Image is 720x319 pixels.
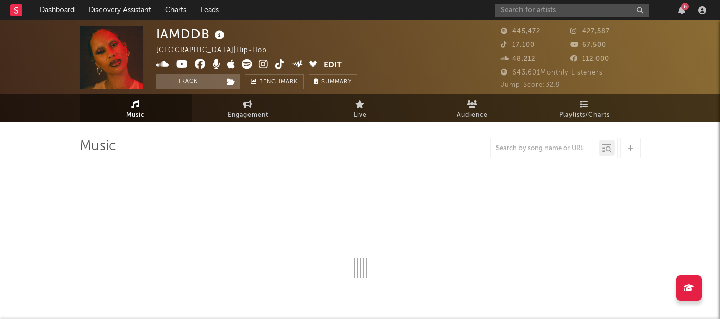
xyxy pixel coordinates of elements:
div: [GEOGRAPHIC_DATA] | Hip-Hop [156,44,279,57]
div: IAMDDB [156,26,227,42]
span: 67,500 [570,42,606,48]
div: 6 [681,3,689,10]
input: Search for artists [495,4,649,17]
a: Playlists/Charts [529,94,641,122]
span: 445,472 [501,28,540,35]
button: Track [156,74,220,89]
a: Music [80,94,192,122]
span: Benchmark [259,76,298,88]
button: Summary [309,74,357,89]
a: Engagement [192,94,304,122]
span: 427,587 [570,28,610,35]
span: Music [126,109,145,121]
a: Audience [416,94,529,122]
span: Engagement [228,109,268,121]
a: Live [304,94,416,122]
span: Audience [457,109,488,121]
span: Jump Score: 32.9 [501,82,560,88]
span: Live [354,109,367,121]
span: 17,100 [501,42,535,48]
a: Benchmark [245,74,304,89]
span: Summary [321,79,352,85]
span: 643,601 Monthly Listeners [501,69,603,76]
span: 48,212 [501,56,535,62]
span: Playlists/Charts [559,109,610,121]
button: 6 [678,6,685,14]
input: Search by song name or URL [491,144,599,153]
span: 112,000 [570,56,609,62]
button: Edit [324,59,342,72]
